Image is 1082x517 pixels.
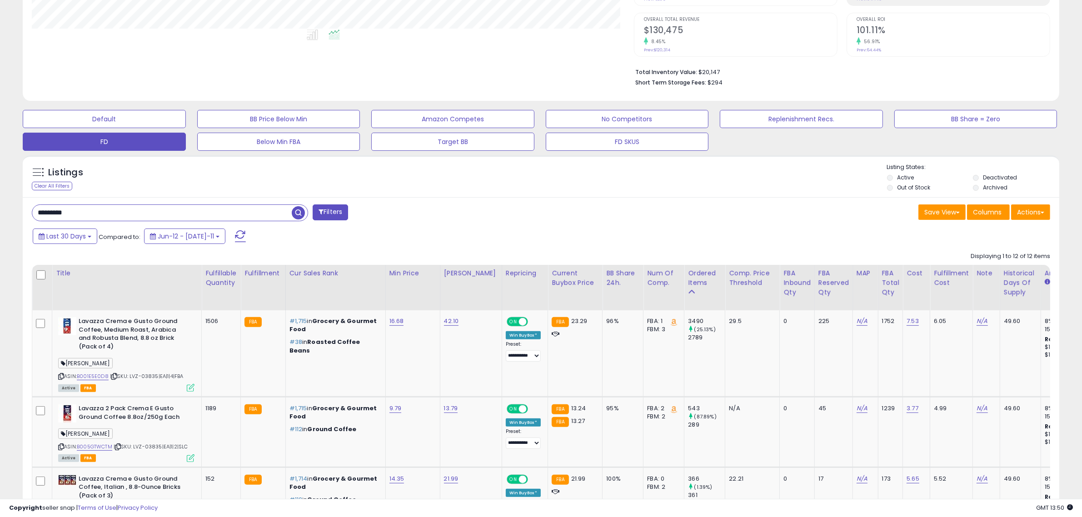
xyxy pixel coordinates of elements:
[289,317,307,325] span: #1,715
[708,78,723,87] span: $294
[857,474,868,483] a: N/A
[571,317,588,325] span: 23.29
[688,475,725,483] div: 366
[444,268,498,278] div: [PERSON_NAME]
[289,474,308,483] span: #1,714
[289,338,302,346] span: #38
[635,66,1043,77] li: $20,147
[546,133,709,151] button: FD SKUS
[552,417,568,427] small: FBA
[371,133,534,151] button: Target BB
[389,268,436,278] div: Min Price
[973,208,1002,217] span: Columns
[244,268,281,278] div: Fulfillment
[313,204,348,220] button: Filters
[32,182,72,190] div: Clear All Filters
[977,404,987,413] a: N/A
[967,204,1010,220] button: Columns
[289,425,379,433] p: in
[571,404,586,413] span: 13.24
[552,404,568,414] small: FBA
[977,317,987,326] a: N/A
[289,338,379,354] p: in
[934,404,966,413] div: 4.99
[647,404,677,413] div: FBA: 2
[79,475,189,502] b: Lavazza Crema e Gusto Ground Coffee, Italian , 8.8-Ounce Bricks (Pack of 3)
[77,373,109,380] a: B001E5E0D8
[444,404,458,413] a: 13.79
[934,268,969,288] div: Fulfillment Cost
[688,333,725,342] div: 2789
[907,268,926,278] div: Cost
[205,475,234,483] div: 152
[918,204,966,220] button: Save View
[818,475,846,483] div: 17
[289,474,378,491] span: Grocery & Gourmet Food
[58,404,76,423] img: 41vjcIVRx-L._SL40_.jpg
[508,475,519,483] span: ON
[882,404,896,413] div: 1239
[647,268,680,288] div: Num of Comp.
[1004,268,1037,297] div: Historical Days Of Supply
[647,475,677,483] div: FBA: 0
[644,47,670,53] small: Prev: $120,314
[783,268,811,297] div: FBA inbound Qty
[907,474,919,483] a: 5.65
[506,418,541,427] div: Win BuyBox *
[244,404,261,414] small: FBA
[1004,475,1034,483] div: 49.60
[118,503,158,512] a: Privacy Policy
[694,483,713,491] small: (1.39%)
[289,404,377,421] span: Grocery & Gourmet Food
[818,317,846,325] div: 225
[977,474,987,483] a: N/A
[647,317,677,325] div: FBA: 1
[934,475,966,483] div: 5.52
[882,475,896,483] div: 173
[783,404,808,413] div: 0
[818,404,846,413] div: 45
[571,474,586,483] span: 21.99
[857,17,1050,22] span: Overall ROI
[887,163,1059,172] p: Listing States:
[244,475,261,485] small: FBA
[857,404,868,413] a: N/A
[897,174,914,181] label: Active
[647,483,677,491] div: FBM: 2
[857,268,874,278] div: MAP
[857,47,881,53] small: Prev: 64.44%
[58,317,194,391] div: ASIN:
[729,404,773,413] div: N/A
[648,38,666,45] small: 8.45%
[205,317,234,325] div: 1506
[882,317,896,325] div: 1752
[606,317,636,325] div: 96%
[606,404,636,413] div: 95%
[56,268,198,278] div: Title
[688,317,725,325] div: 3490
[289,317,379,333] p: in
[389,474,404,483] a: 14.35
[1004,317,1034,325] div: 49.60
[977,268,996,278] div: Note
[526,405,541,413] span: OFF
[46,232,86,241] span: Last 30 Days
[729,317,773,325] div: 29.5
[897,184,930,191] label: Out of Stock
[289,425,303,433] span: #112
[506,489,541,497] div: Win BuyBox *
[971,252,1050,261] div: Displaying 1 to 12 of 12 items
[205,404,234,413] div: 1189
[389,404,402,413] a: 9.79
[506,268,544,278] div: Repricing
[23,110,186,128] button: Default
[58,475,76,485] img: 51STVeGCrsL._SL40_.jpg
[289,404,379,421] p: in
[389,317,404,326] a: 16.68
[552,317,568,327] small: FBA
[934,317,966,325] div: 6.05
[857,317,868,326] a: N/A
[857,25,1050,37] h2: 101.11%
[79,317,189,353] b: Lavazza Crema e Gusto Ground Coffee, Medium Roast, Arabica and Robusta Blend, 8.8 oz Brick (Pack ...
[635,79,706,86] b: Short Term Storage Fees:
